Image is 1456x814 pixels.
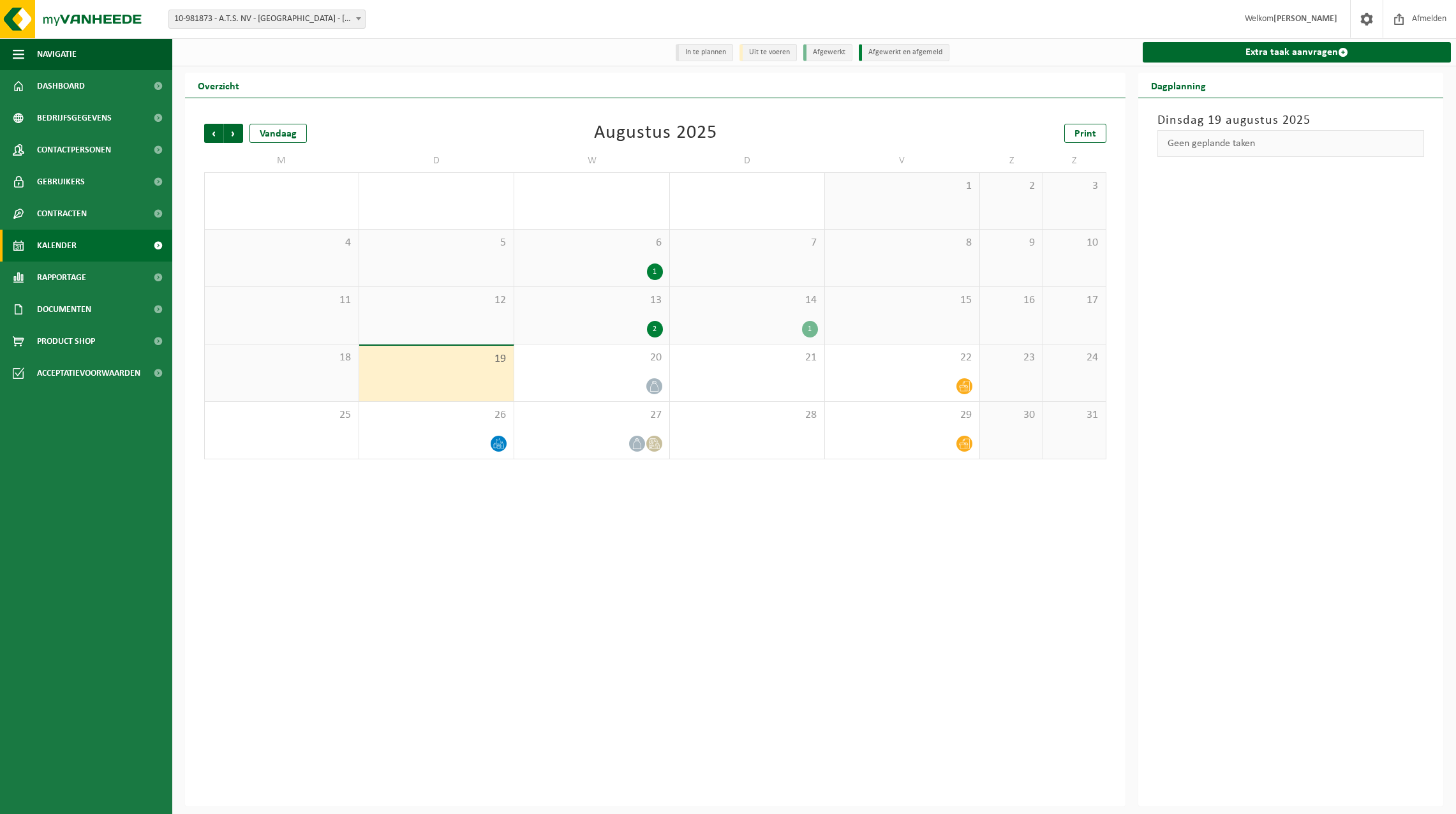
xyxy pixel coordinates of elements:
h2: Overzicht [185,73,252,98]
div: 1 [647,263,663,280]
td: M [204,149,359,172]
span: 1 [831,179,973,193]
span: Volgende [224,124,243,143]
span: 29 [831,408,973,422]
h2: Dagplanning [1138,73,1219,98]
span: 12 [366,293,507,307]
span: 23 [986,351,1036,365]
span: 10-981873 - A.T.S. NV - LANGERBRUGGE - GENT [168,10,366,29]
div: Augustus 2025 [594,124,717,143]
td: Z [1043,149,1106,172]
span: 17 [1050,293,1099,307]
span: 13 [521,293,662,307]
div: Vandaag [249,124,307,143]
span: Rapportage [37,262,86,293]
span: Print [1074,129,1096,139]
li: Afgewerkt [803,44,852,61]
a: Print [1064,124,1106,143]
span: 10-981873 - A.T.S. NV - LANGERBRUGGE - GENT [169,10,365,28]
h3: Dinsdag 19 augustus 2025 [1157,111,1424,130]
div: 2 [647,321,663,337]
li: Uit te voeren [739,44,797,61]
span: Contactpersonen [37,134,111,166]
span: 27 [521,408,662,422]
span: Navigatie [37,38,77,70]
span: Product Shop [37,325,95,357]
div: 1 [802,321,818,337]
span: 11 [211,293,352,307]
li: Afgewerkt en afgemeld [859,44,949,61]
span: Bedrijfsgegevens [37,102,112,134]
span: 21 [676,351,818,365]
li: In te plannen [676,44,733,61]
span: Kalender [37,230,77,262]
span: 2 [986,179,1036,193]
span: 10 [1050,236,1099,250]
span: 20 [521,351,662,365]
span: Dashboard [37,70,85,102]
span: Contracten [37,198,87,230]
div: Geen geplande taken [1157,130,1424,157]
span: 26 [366,408,507,422]
span: 6 [521,236,662,250]
span: 24 [1050,351,1099,365]
span: 25 [211,408,352,422]
span: 5 [366,236,507,250]
span: 31 [1050,408,1099,422]
td: Z [980,149,1043,172]
span: 7 [676,236,818,250]
strong: [PERSON_NAME] [1274,14,1337,24]
td: W [514,149,669,172]
span: 3 [1050,179,1099,193]
td: D [359,149,514,172]
span: Vorige [204,124,223,143]
span: 4 [211,236,352,250]
span: 14 [676,293,818,307]
span: 9 [986,236,1036,250]
span: 19 [366,352,507,366]
span: 22 [831,351,973,365]
span: 16 [986,293,1036,307]
span: 8 [831,236,973,250]
td: D [670,149,825,172]
span: Documenten [37,293,91,325]
td: V [825,149,980,172]
span: 18 [211,351,352,365]
span: Gebruikers [37,166,85,198]
span: 15 [831,293,973,307]
a: Extra taak aanvragen [1143,42,1451,63]
span: 30 [986,408,1036,422]
span: 28 [676,408,818,422]
span: Acceptatievoorwaarden [37,357,140,389]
